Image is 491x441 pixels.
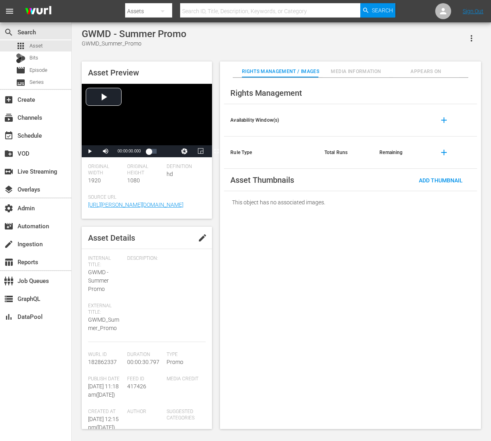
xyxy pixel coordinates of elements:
span: Author [127,409,162,415]
span: [DATE] 11:18 am ( [DATE] ) [88,383,119,398]
span: Promo [167,359,183,365]
span: Original Width [88,164,123,176]
button: add [434,143,454,162]
span: Feed ID [127,376,162,382]
span: Asset Preview [88,68,139,77]
div: Bits [16,53,26,63]
span: 1920 [88,177,101,184]
span: Channels [4,113,14,123]
span: Series [29,78,44,86]
span: Duration [127,352,162,358]
a: [URL][PERSON_NAME][DOMAIN_NAME] [88,202,183,208]
span: Schedule [4,131,14,140]
span: 00:00:00.000 [118,149,141,153]
span: Internal Title: [88,255,123,268]
span: GWMD - Summer Promo [88,269,109,292]
th: Rule Type [224,136,318,169]
button: edit [193,228,212,247]
span: Asset [16,41,26,51]
button: add [434,111,454,130]
span: Rights Management [230,88,302,98]
span: Media Credit [167,376,202,382]
span: hd [167,171,173,177]
button: Picture-in-Picture [192,145,208,157]
span: Created At [88,409,123,415]
span: menu [5,6,14,16]
span: Reports [4,257,14,267]
span: Create [4,95,14,105]
span: Job Queues [4,276,14,286]
button: Fullscreen [208,145,224,157]
th: Availability Window(s) [224,104,318,136]
img: ans4CAIJ8jUAAAAAAAAAAAAAAAAAAAAAAAAgQb4GAAAAAAAAAAAAAAAAAAAAAAAAJMjXAAAAAAAAAAAAAAAAAAAAAAAAgAT5G... [19,2,57,21]
span: DataPool [4,312,14,322]
span: Type [167,352,202,358]
span: Publish Date [88,376,123,382]
span: Suggested Categories [167,409,202,421]
th: Total Runs [318,136,373,169]
button: Mute [98,145,114,157]
span: edit [198,233,207,243]
span: External Title: [88,303,123,316]
a: Sign Out [463,8,483,14]
span: GraphQL [4,294,14,304]
span: 417426 [127,383,146,390]
span: Overlays [4,185,14,194]
span: Ingestion [4,239,14,249]
span: add [439,115,449,125]
span: Add Thumbnail [412,177,469,184]
span: Asset Thumbnails [230,175,294,185]
button: Jump To Time [177,145,192,157]
span: Appears On [393,67,459,76]
div: GWMD_Summer_Promo [82,40,187,48]
span: Rights Management / Images [242,67,319,76]
span: Definition [167,164,202,170]
span: Bits [29,54,38,62]
span: Source Url [88,194,202,201]
button: Search [360,3,395,18]
span: Live Streaming [4,167,14,176]
div: Video Player [82,84,212,157]
span: Series [16,78,26,87]
span: VOD [4,149,14,158]
span: Search [372,3,393,18]
button: Add Thumbnail [412,173,469,187]
span: [DATE] 12:15 pm ( [DATE] ) [88,416,119,431]
span: Asset Details [88,233,135,243]
span: Asset [29,42,43,50]
div: This object has no associated images. [224,191,477,214]
span: Search [4,28,14,37]
button: Play [82,145,98,157]
span: Description: [127,255,202,262]
span: Wurl Id [88,352,123,358]
span: 00:00:30.797 [127,359,159,365]
span: Media Information [323,67,389,76]
th: Remaining [373,136,428,169]
div: Progress Bar [149,149,157,154]
div: GWMD - Summer Promo [82,28,187,40]
span: Automation [4,221,14,231]
span: Episode [16,65,26,75]
span: Episode [29,66,47,74]
span: add [439,148,449,157]
span: 182862337 [88,359,117,365]
span: GWMD_Summer_Promo [88,316,119,331]
span: Admin [4,204,14,213]
span: 1080 [127,177,140,184]
span: Original Height [127,164,162,176]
